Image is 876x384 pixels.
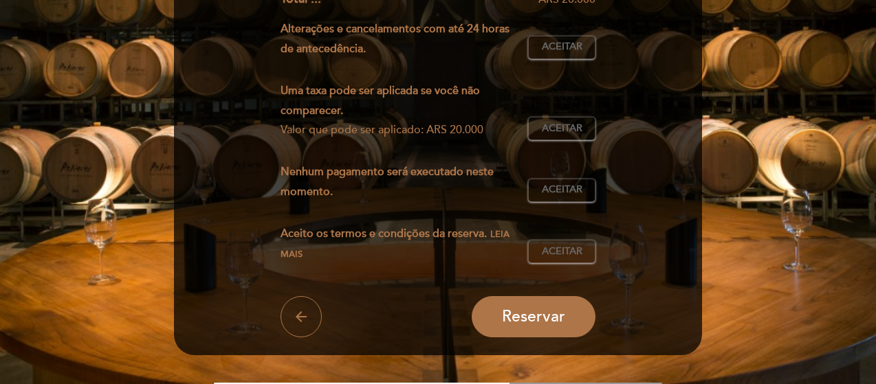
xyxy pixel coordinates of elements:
[281,19,529,59] div: Alterações e cancelamentos com até 24 horas de antecedência.
[542,40,582,54] span: Aceitar
[472,296,595,337] button: Reservar
[542,122,582,136] span: Aceitar
[293,308,309,325] i: arrow_back
[281,162,529,202] div: Nenhum pagamento será executado neste momento.
[528,240,595,263] button: Aceitar
[528,179,595,202] button: Aceitar
[542,245,582,259] span: Aceitar
[502,307,565,326] span: Reservar
[281,296,322,337] button: arrow_back
[528,117,595,140] button: Aceitar
[281,81,518,121] div: Uma taxa pode ser aplicada se você não comparecer.
[528,36,595,59] button: Aceitar
[281,229,510,260] span: Leia mais
[542,183,582,197] span: Aceitar
[281,224,529,264] div: Aceito os termos e condições da reserva.
[281,120,518,140] div: Valor que pode ser aplicado: ARS 20.000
